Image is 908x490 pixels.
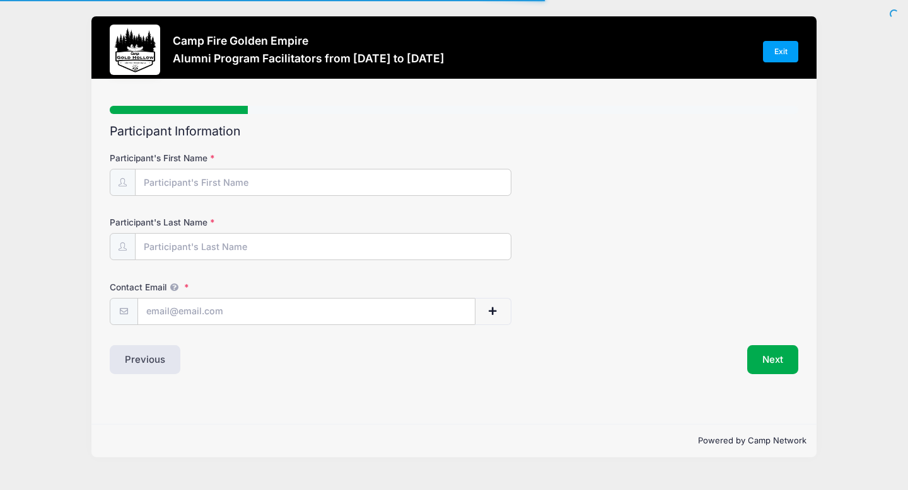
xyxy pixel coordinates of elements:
label: Participant's First Name [110,152,339,164]
button: Next [747,345,798,374]
h3: Alumni Program Facilitators from [DATE] to [DATE] [173,52,445,65]
label: Contact Email [110,281,339,293]
button: Previous [110,345,180,374]
input: email@email.com [137,298,476,325]
h2: Participant Information [110,124,798,139]
input: Participant's First Name [135,169,511,196]
p: Powered by Camp Network [102,435,806,447]
h3: Camp Fire Golden Empire [173,34,445,47]
span: We will send confirmations, payment reminders, and custom email messages to each address listed. ... [166,282,182,292]
input: Participant's Last Name [135,233,511,260]
label: Participant's Last Name [110,216,339,229]
a: Exit [763,41,798,62]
